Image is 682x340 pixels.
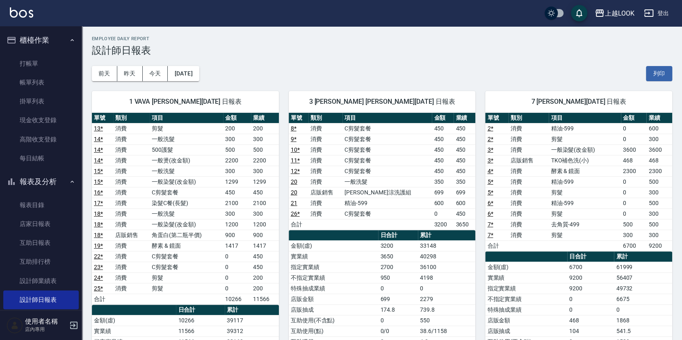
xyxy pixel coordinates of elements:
button: 上越LOOK [591,5,637,22]
td: C剪髮套餐 [342,123,432,134]
td: 739.8 [418,304,476,315]
td: 消費 [113,144,150,155]
td: 消費 [113,187,150,198]
td: C剪髮套餐 [150,187,223,198]
a: 互助日報表 [3,233,79,252]
th: 業績 [251,113,279,123]
td: 699 [378,294,417,304]
button: 前天 [92,66,117,81]
td: 1417 [251,240,279,251]
td: 精油-599 [549,176,621,187]
img: Logo [10,7,33,18]
th: 日合計 [176,305,224,315]
td: 450 [454,208,475,219]
td: 0 [614,304,672,315]
td: 0 [621,134,646,144]
button: 登出 [641,6,672,21]
td: 3200 [432,219,454,230]
td: 0 [378,315,417,326]
td: 0 [621,208,646,219]
td: 特殊抽成業績 [289,283,379,294]
td: 染髮C餐(長髮) [150,198,223,208]
td: 49732 [614,283,672,294]
td: 消費 [509,187,549,198]
button: [DATE] [168,66,199,81]
a: 打帳單 [3,54,79,73]
td: 消費 [509,144,549,155]
td: 500 [646,176,672,187]
td: 消費 [308,208,342,219]
td: 39117 [225,315,279,326]
td: 店販銷售 [509,155,549,166]
td: 消費 [113,240,150,251]
td: 指定實業績 [485,283,567,294]
td: 2200 [251,155,279,166]
td: 2300 [621,166,646,176]
td: 一般染髮(改金額) [150,219,223,230]
td: 2200 [223,155,251,166]
td: 36100 [418,262,476,272]
td: 1868 [614,315,672,326]
td: 9200 [646,240,672,251]
td: 精油-599 [549,123,621,134]
td: 9200 [567,272,614,283]
td: [PERSON_NAME]涼洗護組 [342,187,432,198]
td: 0 [432,208,454,219]
td: 0 [223,262,251,272]
td: 0 [378,283,417,294]
td: 500 [251,144,279,155]
h2: Employee Daily Report [92,36,672,41]
td: 174.8 [378,304,417,315]
a: 設計師日報表 [3,290,79,309]
td: 店販抽成 [485,326,567,336]
td: 1299 [223,176,251,187]
td: 剪髮 [549,208,621,219]
td: 消費 [113,251,150,262]
td: 300 [646,134,672,144]
h3: 設計師日報表 [92,45,672,56]
td: 0 [418,283,476,294]
td: 指定實業績 [289,262,379,272]
td: 0 [621,123,646,134]
td: 6700 [567,262,614,272]
td: 2279 [418,294,476,304]
th: 類別 [113,113,150,123]
th: 日合計 [378,230,417,241]
p: 店內專用 [25,326,67,333]
td: 3600 [646,144,672,155]
td: 38.6/1158 [418,326,476,336]
td: 500 [646,219,672,230]
td: 300 [251,208,279,219]
th: 單號 [289,113,308,123]
td: 550 [418,315,476,326]
a: 掛單列表 [3,92,79,111]
td: 450 [432,166,454,176]
td: 一般洗髮 [150,166,223,176]
td: C剪髮套餐 [342,208,432,219]
td: 350 [454,176,475,187]
td: 0 [223,272,251,283]
td: 精油-599 [342,198,432,208]
td: 精油-599 [549,198,621,208]
td: 不指定實業績 [485,294,567,304]
td: 1200 [223,219,251,230]
td: 300 [223,166,251,176]
td: 金額(虛) [289,240,379,251]
td: 消費 [113,176,150,187]
td: 消費 [113,198,150,208]
td: 消費 [509,134,549,144]
td: 450 [454,166,475,176]
th: 累計 [614,251,672,262]
td: 消費 [308,144,342,155]
td: 0/0 [378,326,417,336]
td: 一般染髮(改金額) [150,176,223,187]
td: 0 [621,198,646,208]
td: 店販金額 [485,315,567,326]
th: 業績 [454,113,475,123]
td: 角蛋白(第二瓶半價) [150,230,223,240]
a: 報表目錄 [3,196,79,214]
td: 店販抽成 [289,304,379,315]
td: 450 [454,144,475,155]
td: 600 [454,198,475,208]
td: 一般洗髮 [342,176,432,187]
